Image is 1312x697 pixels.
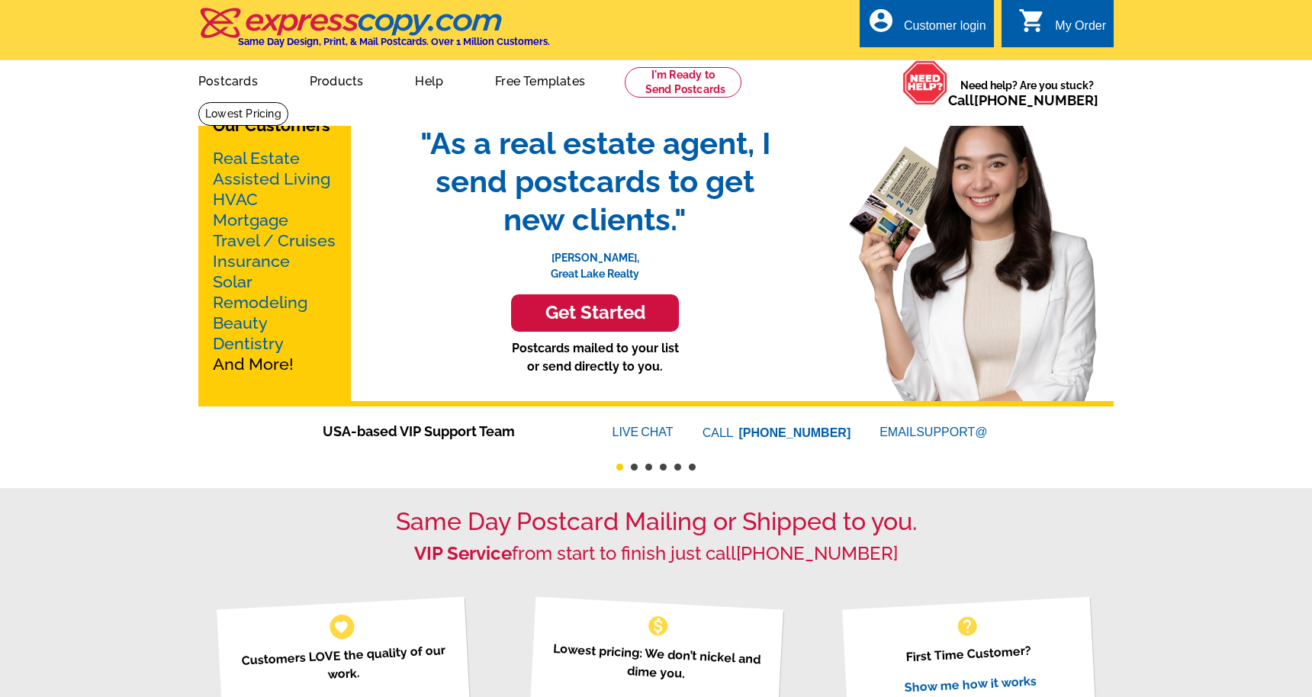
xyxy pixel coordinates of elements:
button: 2 of 6 [631,464,638,471]
a: Real Estate [213,149,300,168]
font: SUPPORT@ [916,423,989,442]
a: Beauty [213,313,268,332]
a: shopping_cart My Order [1018,17,1106,36]
span: monetization_on [646,614,670,638]
h4: Same Day Design, Print, & Mail Postcards. Over 1 Million Customers. [238,36,550,47]
a: Insurance [213,252,290,271]
font: LIVE [613,423,642,442]
a: Get Started [404,294,786,332]
a: Remodeling [213,293,307,312]
a: Show me how it works [904,673,1037,695]
a: Postcards [174,62,282,98]
a: Dentistry [213,334,284,353]
img: help [902,60,948,105]
h3: Get Started [530,302,660,324]
i: shopping_cart [1018,7,1046,34]
button: 6 of 6 [689,464,696,471]
button: 1 of 6 [616,464,623,471]
div: Customer login [904,19,986,40]
a: Assisted Living [213,169,330,188]
font: CALL [703,424,735,442]
p: Postcards mailed to your list or send directly to you. [404,339,786,376]
a: Help [391,62,468,98]
a: Mortgage [213,210,288,230]
span: Need help? Are you stuck? [948,78,1106,108]
span: USA-based VIP Support Team [323,421,567,442]
strong: VIP Service [414,542,512,564]
a: HVAC [213,190,258,209]
a: [PHONE_NUMBER] [736,542,898,564]
a: Products [285,62,388,98]
p: [PERSON_NAME], Great Lake Realty [404,239,786,282]
span: "As a real estate agent, I send postcards to get new clients." [404,124,786,239]
button: 5 of 6 [674,464,681,471]
span: help [955,614,979,638]
h2: from start to finish just call [198,543,1114,565]
a: [PHONE_NUMBER] [974,92,1098,108]
a: Free Templates [471,62,609,98]
a: Travel / Cruises [213,231,336,250]
a: EMAILSUPPORT@ [879,426,989,438]
a: account_circle Customer login [867,17,986,36]
p: Customers LOVE the quality of our work. [235,641,451,689]
button: 3 of 6 [645,464,652,471]
a: LIVECHAT [613,426,674,438]
p: First Time Customer? [860,639,1076,669]
p: Lowest pricing: We don’t nickel and dime you. [548,639,764,687]
p: And More! [213,148,336,374]
h1: Same Day Postcard Mailing or Shipped to you. [198,507,1114,536]
a: Solar [213,272,252,291]
span: Call [948,92,1098,108]
a: [PHONE_NUMBER] [739,426,851,439]
button: 4 of 6 [660,464,667,471]
span: favorite [333,618,349,634]
a: Same Day Design, Print, & Mail Postcards. Over 1 Million Customers. [198,18,550,47]
i: account_circle [867,7,895,34]
div: My Order [1055,19,1106,40]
